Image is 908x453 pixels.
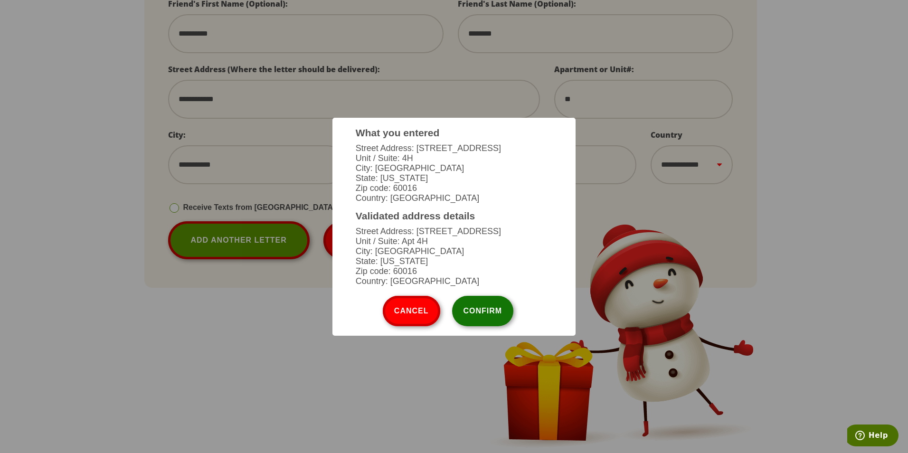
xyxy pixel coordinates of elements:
[356,256,552,266] li: State: [US_STATE]
[847,425,899,448] iframe: Opens a widget where you can find more information
[356,143,552,153] li: Street Address: [STREET_ADDRESS]
[356,173,552,183] li: State: [US_STATE]
[356,183,552,193] li: Zip code: 60016
[356,246,552,256] li: City: [GEOGRAPHIC_DATA]
[383,296,440,326] button: Cancel
[356,276,552,286] li: Country: [GEOGRAPHIC_DATA]
[356,127,552,139] h3: What you entered
[356,193,552,203] li: Country: [GEOGRAPHIC_DATA]
[356,153,552,163] li: Unit / Suite: 4H
[356,236,552,246] li: Unit / Suite: Apt 4H
[356,163,552,173] li: City: [GEOGRAPHIC_DATA]
[356,226,552,236] li: Street Address: [STREET_ADDRESS]
[356,266,552,276] li: Zip code: 60016
[356,210,552,222] h3: Validated address details
[452,296,514,326] button: Confirm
